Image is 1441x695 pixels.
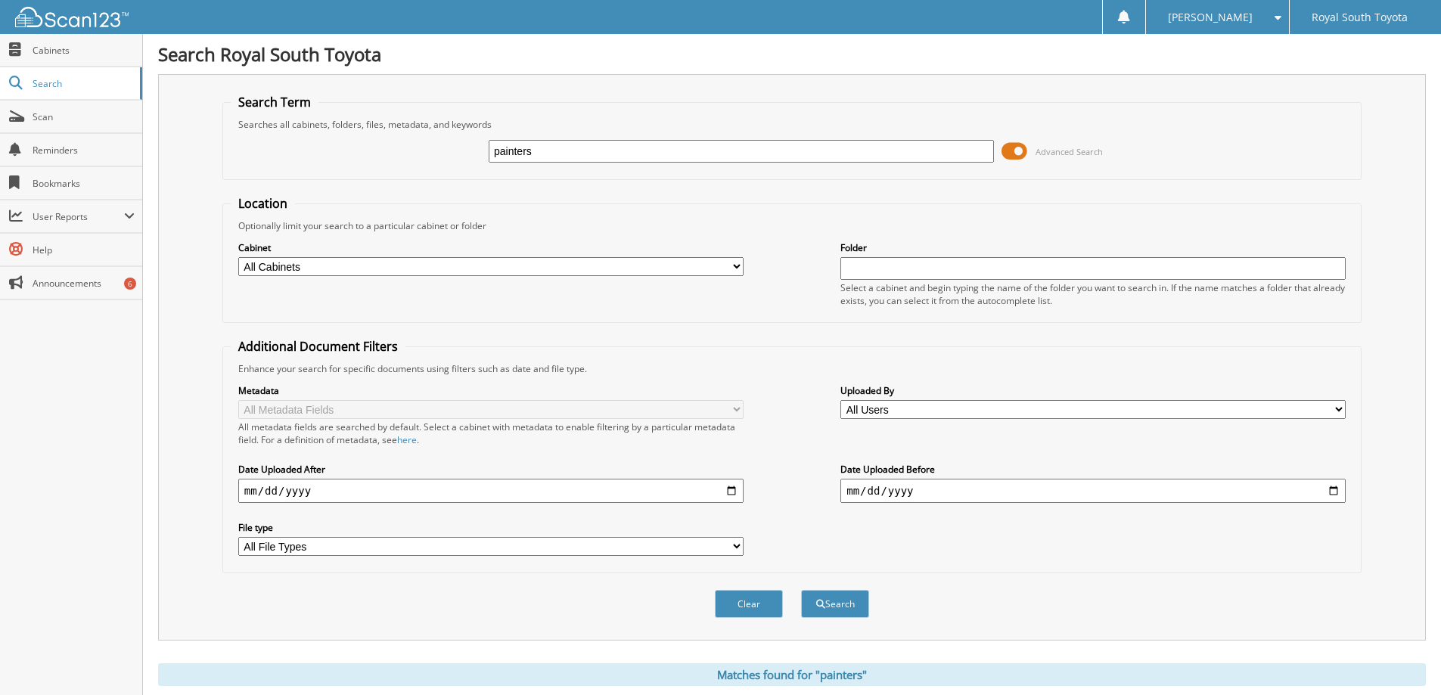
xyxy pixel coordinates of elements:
[238,479,744,503] input: start
[238,521,744,534] label: File type
[231,118,1353,131] div: Searches all cabinets, folders, files, metadata, and keywords
[15,7,129,27] img: scan123-logo-white.svg
[397,433,417,446] a: here
[33,110,135,123] span: Scan
[238,241,744,254] label: Cabinet
[715,590,783,618] button: Clear
[238,463,744,476] label: Date Uploaded After
[231,195,295,212] legend: Location
[801,590,869,618] button: Search
[33,177,135,190] span: Bookmarks
[33,210,124,223] span: User Reports
[1312,13,1408,22] span: Royal South Toyota
[158,663,1426,686] div: Matches found for "painters"
[231,219,1353,232] div: Optionally limit your search to a particular cabinet or folder
[840,384,1346,397] label: Uploaded By
[33,244,135,256] span: Help
[840,463,1346,476] label: Date Uploaded Before
[231,94,318,110] legend: Search Term
[238,384,744,397] label: Metadata
[840,479,1346,503] input: end
[33,44,135,57] span: Cabinets
[238,420,744,446] div: All metadata fields are searched by default. Select a cabinet with metadata to enable filtering b...
[840,241,1346,254] label: Folder
[840,281,1346,307] div: Select a cabinet and begin typing the name of the folder you want to search in. If the name match...
[231,362,1353,375] div: Enhance your search for specific documents using filters such as date and file type.
[231,338,405,355] legend: Additional Document Filters
[33,277,135,290] span: Announcements
[33,77,132,90] span: Search
[158,42,1426,67] h1: Search Royal South Toyota
[124,278,136,290] div: 6
[1036,146,1103,157] span: Advanced Search
[1168,13,1253,22] span: [PERSON_NAME]
[33,144,135,157] span: Reminders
